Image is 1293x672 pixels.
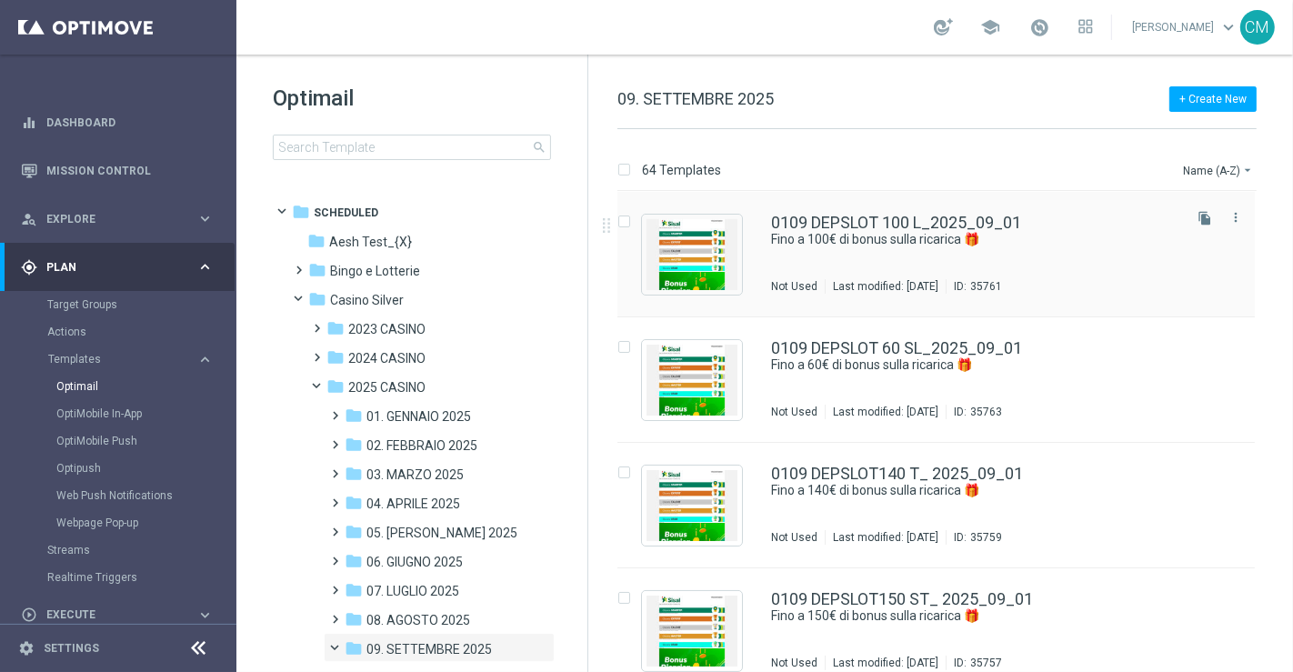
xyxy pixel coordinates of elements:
span: 07. LUGLIO 2025 [366,583,459,599]
div: Press SPACE to select this row. [599,443,1289,568]
div: ID: [946,530,1002,545]
span: 2025 CASINO [348,379,426,396]
span: 2024 CASINO [348,350,426,366]
div: Last modified: [DATE] [826,405,946,419]
span: Aesh Test_{X} [329,234,412,250]
div: Not Used [771,405,817,419]
i: folder [326,377,345,396]
span: 02. FEBBRAIO 2025 [366,437,477,454]
i: keyboard_arrow_right [196,607,214,624]
div: Mission Control [20,164,215,178]
img: 35757.jpeg [646,596,737,667]
span: 09. SETTEMBRE 2025 [366,641,492,657]
div: Templates [47,346,235,537]
a: Dashboard [46,98,214,146]
span: 01. GENNAIO 2025 [366,408,471,425]
div: 35759 [970,530,1002,545]
div: Dashboard [21,98,214,146]
span: 09. SETTEMBRE 2025 [617,89,774,108]
a: Fino a 140€ di bonus sulla ricarica 🎁​ [771,482,1137,499]
a: OptiMobile Push [56,434,189,448]
span: Scheduled [314,205,378,221]
div: Realtime Triggers [47,564,235,591]
div: Fino a 60€ di bonus sulla ricarica 🎁​ [771,356,1178,374]
i: keyboard_arrow_right [196,210,214,227]
p: 64 Templates [642,162,721,178]
div: Press SPACE to select this row. [599,317,1289,443]
div: Fino a 100€ di bonus sulla ricarica 🎁​ [771,231,1178,248]
span: 08. AGOSTO 2025 [366,612,470,628]
a: Fino a 60€ di bonus sulla ricarica 🎁​ [771,356,1137,374]
span: search [532,140,546,155]
div: Optimail [56,373,235,400]
span: 06. GIUGNO 2025 [366,554,463,570]
i: person_search [21,211,37,227]
i: gps_fixed [21,259,37,276]
img: 35763.jpeg [646,345,737,416]
div: 35763 [970,405,1002,419]
i: keyboard_arrow_right [196,351,214,368]
div: Explore [21,211,196,227]
div: OptiMobile In-App [56,400,235,427]
span: 04. APRILE 2025 [366,496,460,512]
a: Web Push Notifications [56,488,189,503]
div: Last modified: [DATE] [826,530,946,545]
i: folder [345,552,363,570]
i: folder [307,232,326,250]
div: Execute [21,607,196,623]
span: 05. MAGGIO 2025 [366,525,517,541]
button: equalizer Dashboard [20,115,215,130]
a: Target Groups [47,297,189,312]
i: keyboard_arrow_right [196,258,214,276]
div: Last modified: [DATE] [826,279,946,294]
span: 03. MARZO 2025 [366,466,464,483]
input: Search Template [273,135,551,160]
div: Not Used [771,279,817,294]
i: arrow_drop_down [1240,163,1255,177]
a: Fino a 100€ di bonus sulla ricarica 🎁​ [771,231,1137,248]
div: ID: [946,405,1002,419]
button: play_circle_outline Execute keyboard_arrow_right [20,607,215,622]
div: Actions [47,318,235,346]
a: 0109 DEPSLOT150 ST_ 2025_09_01 [771,591,1033,607]
i: folder [308,261,326,279]
button: gps_fixed Plan keyboard_arrow_right [20,260,215,275]
div: Web Push Notifications [56,482,235,509]
button: more_vert [1227,206,1245,228]
img: 35759.jpeg [646,470,737,541]
div: Mission Control [21,146,214,195]
i: folder [345,523,363,541]
a: 0109 DEPSLOT 60 SL_2025_09_01 [771,340,1022,356]
i: folder [345,639,363,657]
div: 35761 [970,279,1002,294]
div: Plan [21,259,196,276]
i: play_circle_outline [21,607,37,623]
div: OptiMobile Push [56,427,235,455]
a: OptiMobile In-App [56,406,189,421]
div: Templates [48,354,196,365]
img: 35761.jpeg [646,219,737,290]
button: Templates keyboard_arrow_right [47,352,215,366]
a: Mission Control [46,146,214,195]
span: keyboard_arrow_down [1218,17,1238,37]
div: Webpage Pop-up [56,509,235,537]
i: more_vert [1228,210,1243,225]
span: Bingo e Lotterie [330,263,420,279]
div: Press SPACE to select this row. [599,192,1289,317]
a: Realtime Triggers [47,570,189,585]
div: Not Used [771,656,817,670]
a: Streams [47,543,189,557]
span: Plan [46,262,196,273]
a: Webpage Pop-up [56,516,189,530]
a: 0109 DEPSLOT140 T_ 2025_09_01 [771,466,1023,482]
button: file_copy [1193,206,1217,230]
button: + Create New [1169,86,1257,112]
i: folder [345,610,363,628]
i: folder [326,319,345,337]
div: Fino a 150€ di bonus sulla ricarica 🎁 [771,607,1178,625]
button: person_search Explore keyboard_arrow_right [20,212,215,226]
div: Fino a 140€ di bonus sulla ricarica 🎁​ [771,482,1178,499]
